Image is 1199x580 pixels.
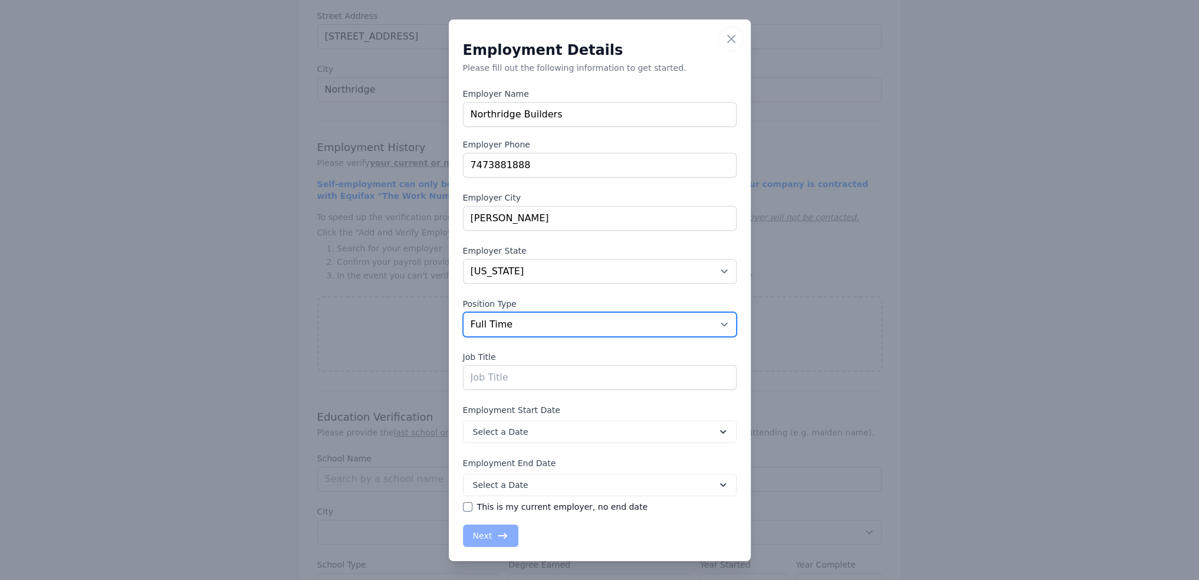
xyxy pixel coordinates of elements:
label: Employer Name [463,88,737,100]
label: Job Title [463,351,737,363]
input: Employer Name [463,102,737,127]
label: Employer State [463,245,737,257]
button: Select a Date [463,474,737,496]
label: Position Type [463,298,737,310]
label: Employment End Date [463,457,737,469]
span: Select a Date [473,479,528,491]
input: Job Title [463,365,737,390]
label: This is my current employer, no end date [477,501,648,513]
label: Employer City [463,192,737,204]
span: Select a Date [473,426,528,438]
h3: Employment Details [463,43,737,57]
label: Employer Phone [463,139,737,150]
label: Employment Start Date [463,404,737,416]
input: Employer City [463,206,737,231]
button: Select a Date [463,421,737,443]
input: Employer Phone [463,153,737,178]
p: Please fill out the following information to get started. [463,62,737,74]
